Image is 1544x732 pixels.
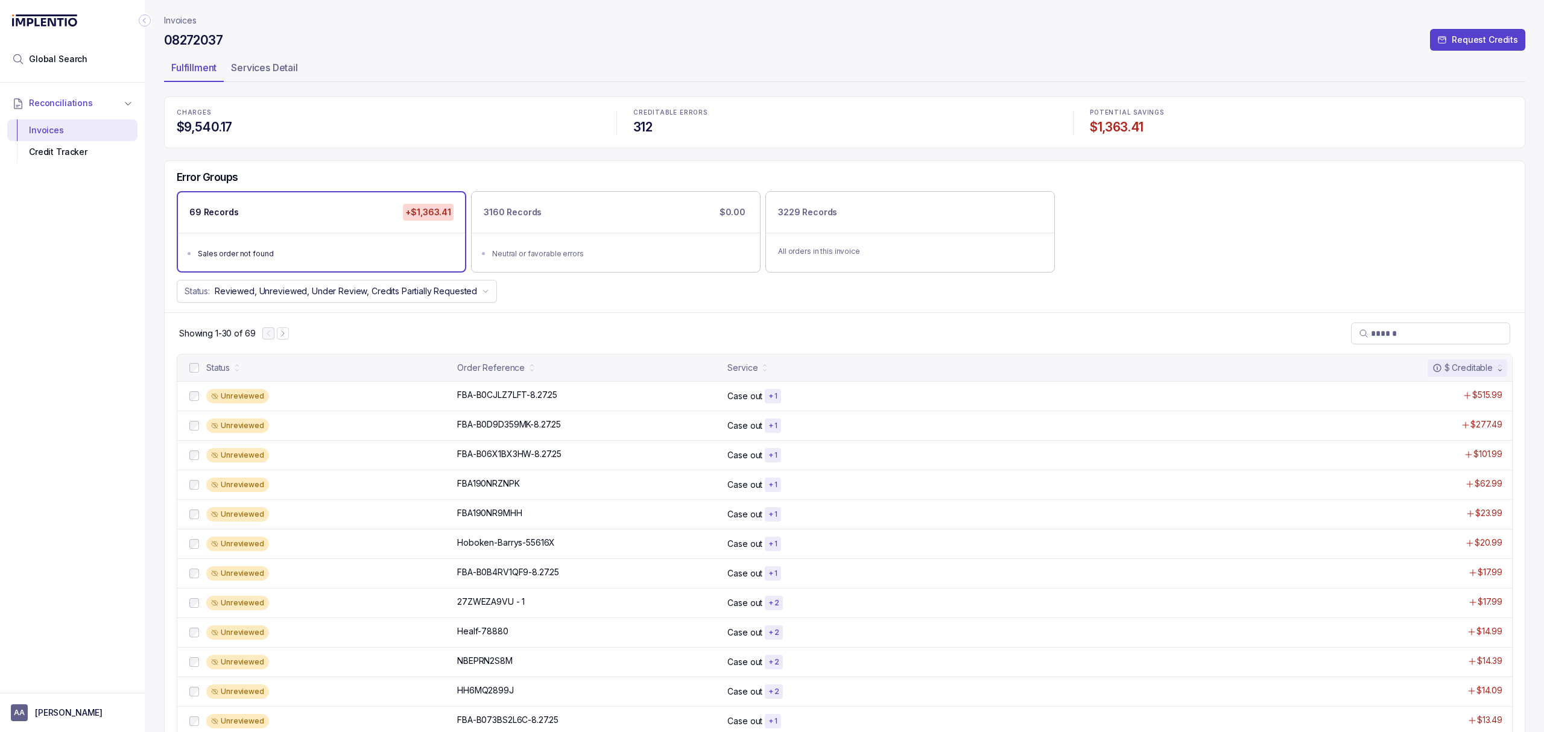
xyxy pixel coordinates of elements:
p: HH6MQ2899J [457,684,514,696]
p: Case out [727,479,762,491]
span: Global Search [29,53,87,65]
div: Unreviewed [206,389,269,403]
input: checkbox-checkbox [189,716,199,726]
div: Unreviewed [206,448,269,462]
div: Status [206,362,230,374]
p: NBEPRN2S8M [457,655,513,667]
p: Case out [727,597,762,609]
p: + 1 [768,391,777,401]
p: $14.99 [1476,625,1502,637]
input: checkbox-checkbox [189,510,199,519]
div: Service [727,362,758,374]
p: Case out [727,686,762,698]
p: Showing 1-30 of 69 [179,327,255,339]
div: Unreviewed [206,596,269,610]
p: Hoboken-Barrys-55616X [457,537,555,549]
p: FBA190NR9MHH [457,507,522,519]
li: Tab Fulfillment [164,58,224,82]
p: + 1 [768,421,777,431]
p: Case out [727,420,762,432]
button: Next Page [277,327,289,339]
p: CHARGES [177,109,600,116]
input: checkbox-checkbox [189,569,199,578]
p: 27ZWEZA9VU - 1 [457,596,525,608]
div: Unreviewed [206,537,269,551]
p: FBA-B0B4RV1QF9-8.27.25 [457,566,559,578]
p: FBA-B0D9D359MK-8.27.25 [457,418,561,431]
div: Unreviewed [206,684,269,699]
p: FBA-B0CJLZ7LFT-8.27.25 [457,389,557,401]
p: Services Detail [231,60,298,75]
div: Reconciliations [7,117,138,166]
div: Unreviewed [206,566,269,581]
p: Fulfillment [171,60,217,75]
ul: Tab Group [164,58,1525,82]
p: Case out [727,390,762,402]
div: Collapse Icon [138,13,152,28]
p: Case out [727,656,762,668]
input: checkbox-checkbox [189,539,199,549]
p: Status: [185,285,210,297]
button: Reconciliations [7,90,138,116]
p: +$1,363.41 [403,204,454,221]
div: $ Creditable [1432,362,1493,374]
p: $14.09 [1476,684,1502,696]
span: Reconciliations [29,97,93,109]
div: Sales order not found [198,248,452,260]
div: Invoices [17,119,128,141]
div: Remaining page entries [179,327,255,339]
button: Request Credits [1430,29,1525,51]
input: checkbox-checkbox [189,480,199,490]
div: Neutral or favorable errors [492,248,747,260]
p: + 2 [768,657,779,667]
input: checkbox-checkbox [189,363,199,373]
p: $23.99 [1475,507,1502,519]
p: All orders in this invoice [778,245,1042,257]
p: + 2 [768,687,779,696]
h5: Error Groups [177,171,238,184]
input: checkbox-checkbox [189,687,199,696]
p: 3160 Records [484,206,542,218]
div: Credit Tracker [17,141,128,163]
p: + 1 [768,569,777,578]
p: FBA-B073BS2L6C-8.27.25 [457,714,558,726]
p: $515.99 [1472,389,1502,401]
p: 69 Records [189,206,239,218]
p: + 1 [768,510,777,519]
h4: $9,540.17 [177,119,600,136]
p: + 1 [768,480,777,490]
input: checkbox-checkbox [189,657,199,667]
span: User initials [11,704,28,721]
p: FBA-B06X1BX3HW-8.27.25 [457,448,562,460]
p: $277.49 [1470,418,1502,431]
p: $20.99 [1475,537,1502,549]
p: Case out [727,449,762,461]
p: + 1 [768,539,777,549]
input: checkbox-checkbox [189,450,199,460]
p: $14.39 [1477,655,1502,667]
div: Unreviewed [206,478,269,492]
p: + 1 [768,716,777,726]
div: Order Reference [457,362,525,374]
h4: 08272037 [164,32,223,49]
p: Case out [727,626,762,639]
div: Unreviewed [206,655,269,669]
p: POTENTIAL SAVINGS [1090,109,1513,116]
button: Status:Reviewed, Unreviewed, Under Review, Credits Partially Requested [177,280,497,303]
p: $13.49 [1477,714,1502,726]
p: FBA190NRZNPK [457,478,519,490]
p: $0.00 [717,204,748,221]
p: 3229 Records [778,206,837,218]
input: checkbox-checkbox [189,421,199,431]
p: Case out [727,538,762,550]
a: Invoices [164,14,197,27]
p: $62.99 [1475,478,1502,490]
input: checkbox-checkbox [189,628,199,637]
h4: $1,363.41 [1090,119,1513,136]
p: $17.99 [1478,566,1502,578]
p: Case out [727,508,762,520]
p: + 2 [768,598,779,608]
div: Unreviewed [206,714,269,728]
button: User initials[PERSON_NAME] [11,704,134,721]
